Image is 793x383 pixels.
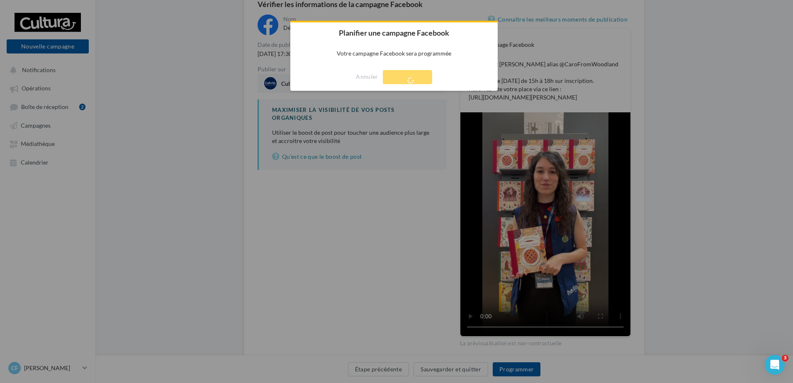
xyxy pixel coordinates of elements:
[356,70,378,83] button: Annuler
[782,355,788,361] span: 3
[290,43,498,63] p: Votre campagne Facebook sera programmée
[290,22,498,43] h2: Planifier une campagne Facebook
[765,355,785,375] iframe: Intercom live chat
[383,70,432,84] button: Programmer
